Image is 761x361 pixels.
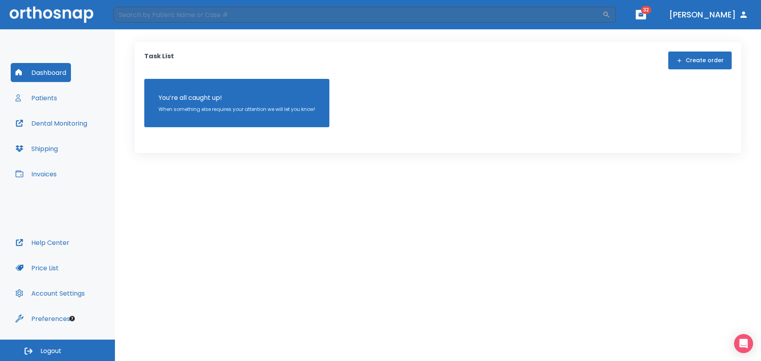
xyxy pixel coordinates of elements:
[11,63,71,82] button: Dashboard
[11,164,61,183] button: Invoices
[668,52,732,69] button: Create order
[11,309,75,328] button: Preferences
[144,52,174,69] p: Task List
[10,6,94,23] img: Orthosnap
[11,258,63,277] button: Price List
[641,6,651,14] span: 32
[11,139,63,158] button: Shipping
[113,7,602,23] input: Search by Patient Name or Case #
[11,114,92,133] button: Dental Monitoring
[69,315,76,322] div: Tooltip anchor
[734,334,753,353] div: Open Intercom Messenger
[11,233,74,252] button: Help Center
[11,88,62,107] button: Patients
[159,93,315,103] p: You’re all caught up!
[11,284,90,303] button: Account Settings
[666,8,751,22] button: [PERSON_NAME]
[159,106,315,113] p: When something else requires your attention we will let you know!
[40,347,61,355] span: Logout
